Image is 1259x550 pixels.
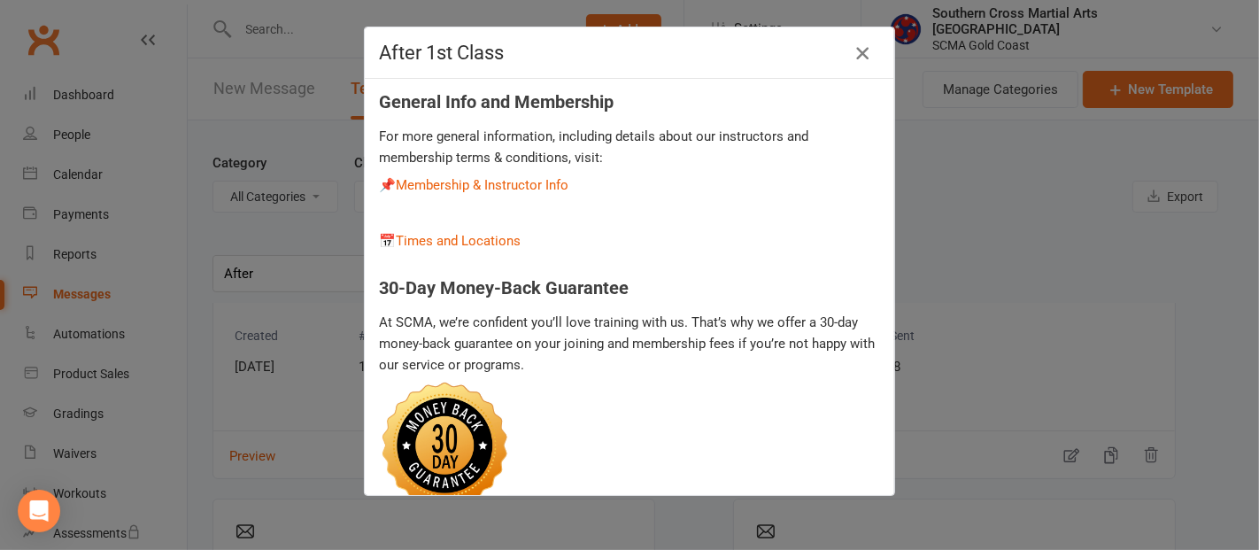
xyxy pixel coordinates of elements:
[379,42,880,64] h4: After 1st Class
[379,312,880,376] p: At SCMA, we’re confident you’ll love training with us. That’s why we offer a 30-day money-back gu...
[396,233,521,249] a: Times and Locations
[379,126,880,168] p: For more general information, including details about our instructors and membership terms & cond...
[379,73,880,112] h4: General Info and Membership
[848,39,877,67] button: Close
[379,259,880,298] h4: 30-Day Money-Back Guarantee
[379,174,880,196] p: 📌
[396,177,568,193] a: Membership & Instructor Info
[379,233,396,249] a: 📅
[18,490,60,532] div: Open Intercom Messenger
